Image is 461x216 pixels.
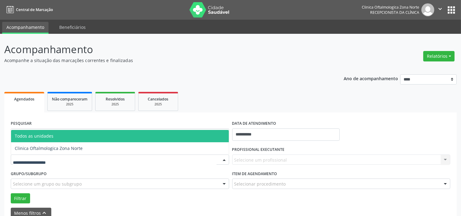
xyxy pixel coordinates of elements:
button:  [434,3,446,16]
label: DATA DE ATENDIMENTO [232,119,276,128]
span: Todos as unidades [15,133,53,139]
span: Recepcionista da clínica [370,10,419,15]
button: Relatórios [423,51,455,61]
div: 2025 [100,102,131,107]
label: Item de agendamento [232,169,277,179]
span: Clinica Oftalmologica Zona Norte [15,145,83,151]
p: Acompanhe a situação das marcações correntes e finalizadas [4,57,321,64]
span: Agendados [14,96,34,102]
label: PROFISSIONAL EXECUTANTE [232,145,285,155]
img: img [421,3,434,16]
span: Central de Marcação [16,7,53,12]
button: Filtrar [11,193,30,204]
div: Clinica Oftalmologica Zona Norte [362,5,419,10]
span: Resolvidos [106,96,125,102]
p: Ano de acompanhamento [344,74,398,82]
label: Grupo/Subgrupo [11,169,47,179]
a: Beneficiários [55,22,90,33]
a: Central de Marcação [4,5,53,15]
i:  [437,6,443,12]
div: 2025 [52,102,88,107]
div: 2025 [143,102,174,107]
a: Acompanhamento [2,22,49,34]
span: Selecione um grupo ou subgrupo [13,181,82,187]
span: Cancelados [148,96,169,102]
span: Selecionar procedimento [234,181,286,187]
p: Acompanhamento [4,42,321,57]
label: PESQUISAR [11,119,32,128]
span: Não compareceram [52,96,88,102]
button: apps [446,5,457,15]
